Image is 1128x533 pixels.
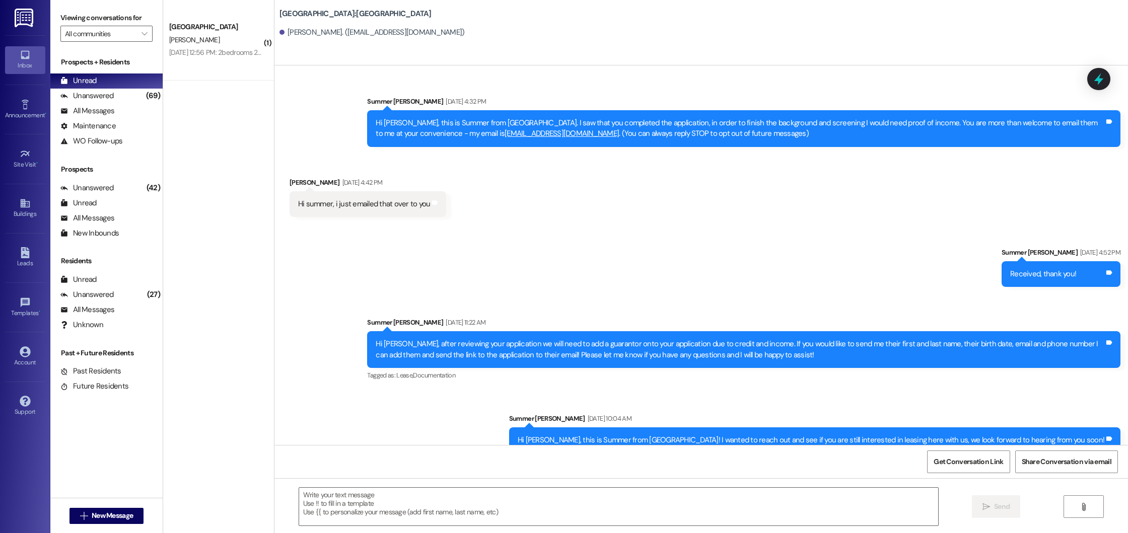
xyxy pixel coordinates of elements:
[92,510,133,521] span: New Message
[5,244,45,271] a: Leads
[1080,503,1087,511] i: 
[50,164,163,175] div: Prospects
[169,48,549,57] div: [DATE] 12:56 PM: 2bedrooms 2 bath .. really wanted to move in September but I just applied and sa...
[367,96,1120,110] div: Summer [PERSON_NAME]
[45,110,46,117] span: •
[5,145,45,173] a: Site Visit •
[15,9,35,27] img: ResiDesk Logo
[69,508,144,524] button: New Message
[5,195,45,222] a: Buildings
[5,343,45,370] a: Account
[60,75,97,86] div: Unread
[5,294,45,321] a: Templates •
[443,96,486,107] div: [DATE] 4:32 PM
[60,304,114,315] div: All Messages
[279,9,432,19] b: [GEOGRAPHIC_DATA]: [GEOGRAPHIC_DATA]
[994,501,1010,512] span: Send
[376,339,1104,360] div: Hi [PERSON_NAME], after reviewing your application we will need to add a guarantor onto your appl...
[60,274,97,285] div: Unread
[142,30,147,38] i: 
[144,180,163,196] div: (42)
[290,177,447,191] div: [PERSON_NAME]
[982,503,990,511] i: 
[972,495,1021,518] button: Send
[60,183,114,193] div: Unanswered
[1002,247,1120,261] div: Summer [PERSON_NAME]
[518,435,1104,445] div: Hi [PERSON_NAME], this is Summer from [GEOGRAPHIC_DATA]! I wanted to reach out and see if you are...
[60,136,122,146] div: WO Follow-ups
[50,57,163,67] div: Prospects + Residents
[60,121,116,131] div: Maintenance
[1010,269,1076,279] div: Received, thank you!
[60,198,97,208] div: Unread
[60,366,121,376] div: Past Residents
[376,118,1104,139] div: Hi [PERSON_NAME], this is Summer from [GEOGRAPHIC_DATA]. I saw that you completed the application...
[169,22,262,32] div: [GEOGRAPHIC_DATA]
[509,413,1120,427] div: Summer [PERSON_NAME]
[1078,247,1120,258] div: [DATE] 4:52 PM
[60,213,114,223] div: All Messages
[367,317,1120,331] div: Summer [PERSON_NAME]
[298,199,431,209] div: Hi summer, i just emailed that over to you
[144,88,163,104] div: (69)
[1022,456,1111,467] span: Share Conversation via email
[60,381,128,392] div: Future Residents
[443,317,485,328] div: [DATE] 11:22 AM
[36,160,38,167] span: •
[60,106,114,116] div: All Messages
[396,371,413,379] span: Lease ,
[413,371,455,379] span: Documentation
[927,450,1010,473] button: Get Conversation Link
[367,368,1120,383] div: Tagged as:
[65,26,136,42] input: All communities
[934,456,1003,467] span: Get Conversation Link
[50,348,163,358] div: Past + Future Residents
[5,46,45,73] a: Inbox
[145,287,163,302] div: (27)
[60,91,114,101] div: Unanswered
[169,35,220,44] span: [PERSON_NAME]
[60,10,153,26] label: Viewing conversations for
[39,308,40,315] span: •
[505,128,619,138] a: [EMAIL_ADDRESS][DOMAIN_NAME]
[60,228,119,239] div: New Inbounds
[585,413,631,424] div: [DATE] 10:04 AM
[5,393,45,420] a: Support
[60,289,114,300] div: Unanswered
[50,256,163,266] div: Residents
[1015,450,1118,473] button: Share Conversation via email
[60,320,103,330] div: Unknown
[340,177,383,188] div: [DATE] 4:42 PM
[279,27,465,38] div: [PERSON_NAME]. ([EMAIL_ADDRESS][DOMAIN_NAME])
[80,512,88,520] i: 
